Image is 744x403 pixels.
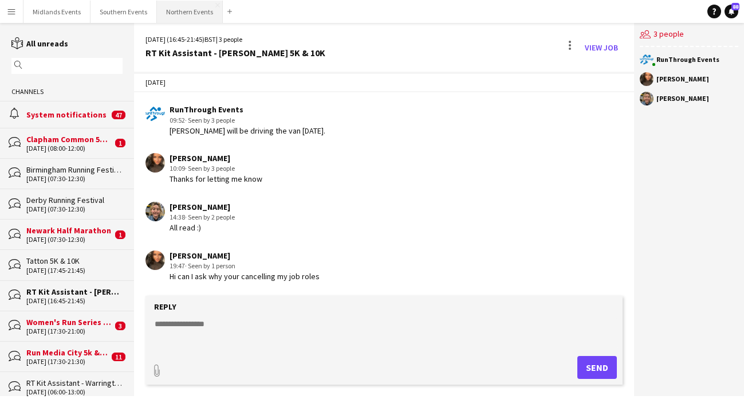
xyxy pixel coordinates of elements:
[170,202,235,212] div: [PERSON_NAME]
[26,297,123,305] div: [DATE] (16:45-21:45)
[26,109,109,120] div: System notifications
[656,56,719,63] div: RunThrough Events
[170,153,262,163] div: [PERSON_NAME]
[26,317,112,327] div: Women's Run Series Olympic Park 5k and 10k
[26,236,112,244] div: [DATE] (07:30-12:30)
[145,48,325,58] div: RT Kit Assistant - [PERSON_NAME] 5K & 10K
[170,212,235,222] div: 14:38
[170,126,325,136] div: [PERSON_NAME] will be driving the van [DATE].
[185,213,235,221] span: · Seen by 2 people
[145,34,325,45] div: [DATE] (16:45-21:45) | 3 people
[26,378,123,388] div: RT Kit Assistant - Warrington Running Festival
[725,5,738,18] a: 88
[26,205,123,213] div: [DATE] (07:30-12:30)
[26,175,123,183] div: [DATE] (07:30-12:30)
[26,225,112,236] div: Newark Half Marathon
[170,261,320,271] div: 19:47
[26,327,112,335] div: [DATE] (17:30-21:00)
[731,3,739,10] span: 88
[170,222,235,233] div: All read :)
[112,111,125,119] span: 47
[23,1,90,23] button: Midlands Events
[204,35,216,44] span: BST
[640,23,738,47] div: 3 people
[170,115,325,126] div: 09:52
[115,322,125,330] span: 3
[580,38,623,57] a: View Job
[26,388,123,396] div: [DATE] (06:00-13:00)
[185,261,235,270] span: · Seen by 1 person
[26,144,112,152] div: [DATE] (08:00-12:00)
[26,267,123,275] div: [DATE] (17:45-21:45)
[90,1,157,23] button: Southern Events
[26,195,123,205] div: Derby Running Festival
[115,230,125,239] span: 1
[26,347,109,358] div: Run Media City 5k & 10k
[577,356,617,379] button: Send
[170,163,262,174] div: 10:09
[26,256,123,266] div: Tatton 5K & 10K
[170,174,262,184] div: Thanks for letting me know
[26,358,109,366] div: [DATE] (17:30-21:30)
[154,302,176,312] label: Reply
[26,165,123,175] div: Birmingham Running Festival
[134,73,634,92] div: [DATE]
[170,104,325,115] div: RunThrough Events
[656,95,709,102] div: [PERSON_NAME]
[26,134,112,144] div: Clapham Common 5k and 10k
[185,164,235,173] span: · Seen by 3 people
[185,116,235,124] span: · Seen by 3 people
[11,38,68,49] a: All unreads
[115,139,125,147] span: 1
[26,287,123,297] div: RT Kit Assistant - [PERSON_NAME] 5K & 10K
[157,1,223,23] button: Northern Events
[112,353,125,361] span: 11
[170,251,320,261] div: [PERSON_NAME]
[656,76,709,83] div: [PERSON_NAME]
[170,271,320,281] div: Hi can I ask why your cancelling my job roles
